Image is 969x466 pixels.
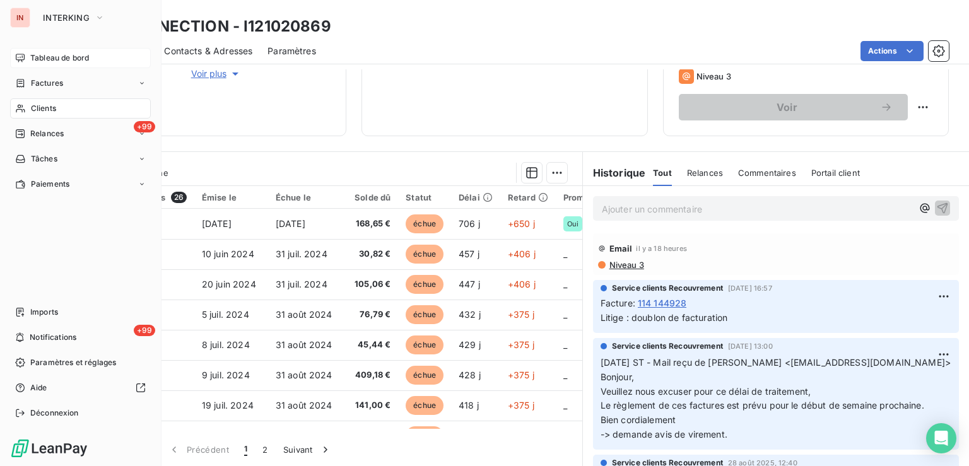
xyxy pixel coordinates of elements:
span: _ [563,279,567,289]
span: 429 j [459,339,481,350]
button: 2 [255,436,275,463]
span: Service clients Recouvrement [612,341,723,352]
span: 457 j [459,248,479,259]
img: Logo LeanPay [10,438,88,458]
span: il y a 18 heures [636,245,686,252]
span: Tout [653,168,672,178]
span: Paramètres et réglages [30,357,116,368]
span: +375 j [508,309,534,320]
span: Déconnexion [30,407,79,419]
h6: Historique [583,165,646,180]
span: 141,00 € [349,399,391,412]
span: 30,82 € [349,248,391,260]
span: échue [406,245,443,264]
span: +375 j [508,370,534,380]
span: 9 juil. 2024 [202,370,250,380]
span: +406 j [508,279,536,289]
span: 418 j [459,400,479,411]
span: +650 j [508,218,535,229]
span: Voir [694,102,880,112]
span: échue [406,366,443,385]
span: _ [563,370,567,380]
span: Facture : [601,296,635,310]
button: Suivant [276,436,339,463]
span: _ [563,400,567,411]
span: [DATE] 13:00 [728,342,773,350]
span: Imports [30,306,58,318]
span: 1 [244,443,247,456]
span: échue [406,305,443,324]
span: 105,06 € [349,278,391,291]
span: [DATE] 16:57 [728,284,772,292]
span: Portail client [811,168,860,178]
span: Litige : doublon de facturation [601,312,728,323]
button: Voir [679,94,908,120]
span: 20 juin 2024 [202,279,256,289]
span: +99 [134,325,155,336]
span: 428 j [459,370,481,380]
div: Statut [406,192,443,202]
button: Actions [860,41,924,61]
span: +375 j [508,339,534,350]
button: Précédent [160,436,237,463]
span: 26 [171,192,187,203]
span: Niveau 3 [608,260,644,270]
span: _ [563,248,567,259]
span: Relances [30,128,64,139]
span: -> demande avis de virement. [601,429,727,440]
span: 31 juil. 2024 [276,248,327,259]
h3: OCONNECTION - I121020869 [111,15,331,38]
span: échue [406,335,443,354]
span: Relances [687,168,723,178]
span: +99 [134,121,155,132]
span: Aide [30,382,47,393]
span: 19 juil. 2024 [202,400,254,411]
span: 168,65 € [349,218,391,230]
span: [DATE] [276,218,305,229]
span: Service clients Recouvrement [612,283,723,294]
span: 8 juil. 2024 [202,339,250,350]
span: 76,79 € [349,308,391,321]
span: 409,18 € [349,369,391,382]
span: [DATE] [202,218,232,229]
span: Clients [31,103,56,114]
span: 31 juil. 2024 [276,279,327,289]
span: 432 j [459,309,481,320]
span: échue [406,275,443,294]
span: Tableau de bord [30,52,89,64]
a: Aide [10,378,151,398]
span: Tâches [31,153,57,165]
span: Contacts & Adresses [164,45,252,57]
span: INTERKING [43,13,90,23]
span: 31 août 2024 [276,309,332,320]
span: Paramètres [267,45,316,57]
span: échue [406,426,443,445]
span: 45,44 € [349,339,391,351]
span: +406 j [508,248,536,259]
span: 31 août 2024 [276,339,332,350]
span: échue [406,214,443,233]
span: 447 j [459,279,480,289]
span: Email [609,243,633,253]
span: 10 juin 2024 [202,248,254,259]
div: Délai [459,192,493,202]
span: 114 144928 [638,296,687,310]
span: Oui [567,220,578,228]
span: Paiements [31,178,69,190]
button: 1 [237,436,255,463]
span: +375 j [508,400,534,411]
span: Notifications [30,332,76,343]
span: Bien cordialement [601,414,676,425]
div: Retard [508,192,548,202]
span: _ [563,339,567,350]
span: 31 août 2024 [276,400,332,411]
div: Promesse de règlement [563,192,661,202]
div: Échue le [276,192,334,202]
span: Le règlement de ces factures est prévu pour le début de semaine prochaine. [601,400,924,411]
span: _ [563,309,567,320]
span: [DATE] ST - Mail reçu de [PERSON_NAME] <[EMAIL_ADDRESS][DOMAIN_NAME]> Bonjour, [601,357,951,382]
div: Émise le [202,192,261,202]
span: Commentaires [738,168,796,178]
span: Voir plus [191,67,242,80]
div: Open Intercom Messenger [926,423,956,453]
